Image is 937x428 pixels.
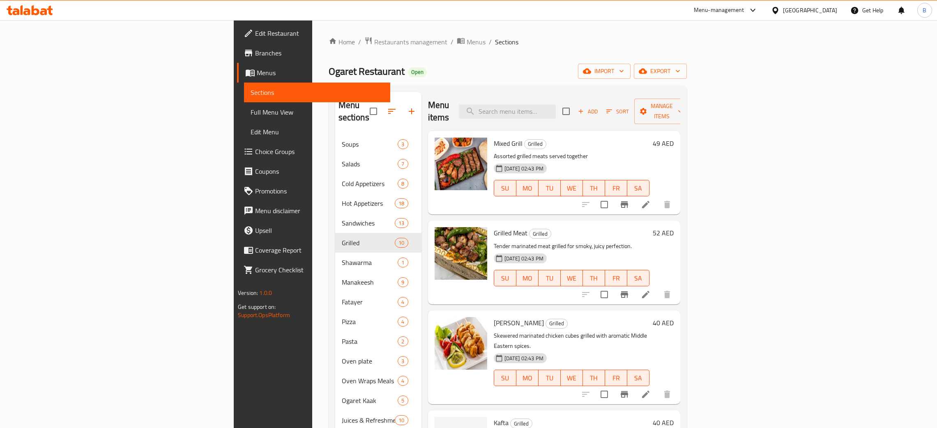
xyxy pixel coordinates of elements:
[342,297,398,307] span: Fatayer
[653,138,674,149] h6: 49 AED
[335,134,421,154] div: Soups3
[398,297,408,307] div: items
[398,377,407,385] span: 4
[457,37,486,47] a: Menus
[255,245,384,255] span: Coverage Report
[395,200,407,207] span: 18
[520,272,535,284] span: MO
[335,391,421,410] div: Ogaret Kaak5
[497,372,513,384] span: SU
[335,312,421,331] div: Pizza4
[564,182,580,194] span: WE
[605,270,627,286] button: FR
[398,298,407,306] span: 4
[539,270,561,286] button: TU
[398,139,408,149] div: items
[575,105,601,118] span: Add item
[634,64,687,79] button: export
[923,6,926,15] span: B
[342,159,398,169] span: Salads
[398,396,408,405] div: items
[408,67,427,77] div: Open
[435,227,487,280] img: Grilled Meat
[244,122,390,142] a: Edit Menu
[398,317,408,327] div: items
[255,206,384,216] span: Menu disclaimer
[578,64,631,79] button: import
[255,186,384,196] span: Promotions
[398,357,407,365] span: 3
[244,83,390,102] a: Sections
[542,272,557,284] span: TU
[398,338,407,345] span: 2
[494,227,527,239] span: Grilled Meat
[520,372,535,384] span: MO
[395,416,407,424] span: 10
[398,336,408,346] div: items
[627,370,649,386] button: SA
[342,218,395,228] span: Sandwiches
[395,218,408,228] div: items
[342,376,398,386] span: Oven Wraps Meals
[398,356,408,366] div: items
[342,198,395,208] div: Hot Appetizers
[342,238,395,248] span: Grilled
[255,265,384,275] span: Grocery Checklist
[237,43,390,63] a: Branches
[615,384,634,404] button: Branch-specific-item
[255,226,384,235] span: Upsell
[251,87,384,97] span: Sections
[516,270,539,286] button: MO
[342,179,398,189] span: Cold Appetizers
[398,318,407,326] span: 4
[641,101,683,122] span: Manage items
[561,270,583,286] button: WE
[653,227,674,239] h6: 52 AED
[329,37,687,47] nav: breadcrumb
[398,278,407,286] span: 9
[395,415,408,425] div: items
[435,317,487,370] img: Shish Tawook
[237,260,390,280] a: Grocery Checklist
[259,288,272,298] span: 1.0.0
[494,331,649,351] p: Skewered marinated chicken cubes grilled with aromatic Middle Eastern spices.
[564,272,580,284] span: WE
[631,182,646,194] span: SA
[606,107,629,116] span: Sort
[251,127,384,137] span: Edit Menu
[342,415,395,425] span: Juices & Refreshments
[335,253,421,272] div: Shawarma1
[615,285,634,304] button: Branch-specific-item
[335,292,421,312] div: Fatayer4
[586,182,602,194] span: TH
[342,396,398,405] div: Ogaret Kaak
[408,69,427,76] span: Open
[615,195,634,214] button: Branch-specific-item
[501,165,547,173] span: [DATE] 02:43 PM
[335,331,421,351] div: Pasta2
[546,319,568,329] div: Grilled
[596,196,613,213] span: Select to update
[561,180,583,196] button: WE
[251,107,384,117] span: Full Menu View
[342,139,398,149] span: Soups
[255,28,384,38] span: Edit Restaurant
[653,317,674,329] h6: 40 AED
[342,317,398,327] div: Pizza
[494,370,516,386] button: SU
[398,180,407,188] span: 8
[382,101,402,121] span: Sort sections
[489,37,492,47] li: /
[542,372,557,384] span: TU
[238,301,276,312] span: Get support on:
[601,105,634,118] span: Sort items
[608,182,624,194] span: FR
[631,372,646,384] span: SA
[364,37,447,47] a: Restaurants management
[398,259,407,267] span: 1
[395,219,407,227] span: 13
[398,140,407,148] span: 3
